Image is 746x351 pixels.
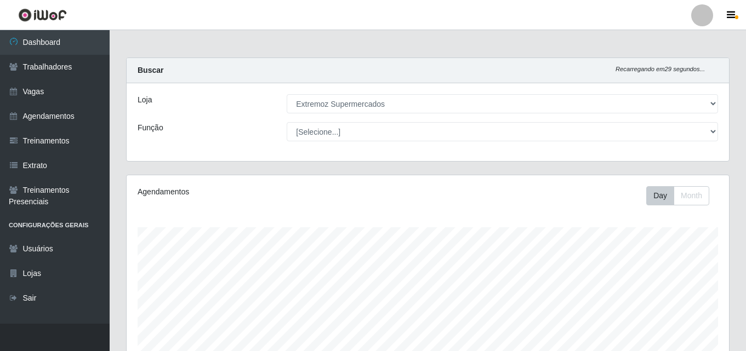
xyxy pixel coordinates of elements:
[138,186,370,198] div: Agendamentos
[616,66,705,72] i: Recarregando em 29 segundos...
[646,186,674,205] button: Day
[138,94,152,106] label: Loja
[646,186,718,205] div: Toolbar with button groups
[138,122,163,134] label: Função
[674,186,709,205] button: Month
[646,186,709,205] div: First group
[138,66,163,74] strong: Buscar
[18,8,67,22] img: CoreUI Logo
